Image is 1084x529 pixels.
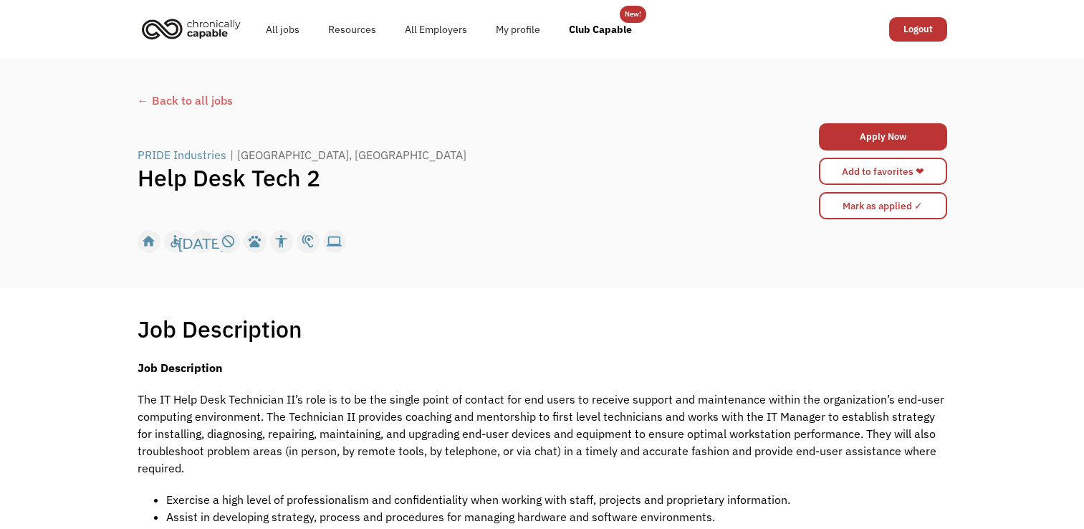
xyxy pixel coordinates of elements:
[819,192,947,219] input: Mark as applied ✓
[819,189,947,223] form: Mark as applied form
[166,508,947,525] li: Assist in developing strategy, process and procedures for managing hardware and software environm...
[247,231,262,252] div: pets
[138,315,302,343] h1: Job Description
[138,361,223,375] strong: Job Description
[138,92,947,109] a: ← Back to all jobs
[141,231,156,252] div: home
[138,13,245,44] img: Chronically Capable logo
[251,6,314,52] a: All jobs
[314,6,390,52] a: Resources
[166,491,947,508] li: Exercise a high level of professionalism and confidentiality when working with staff, projects an...
[138,13,251,44] a: home
[138,146,226,163] div: PRIDE Industries
[481,6,555,52] a: My profile
[178,231,225,252] div: [DATE]
[625,6,641,23] div: New!
[237,146,466,163] div: [GEOGRAPHIC_DATA], [GEOGRAPHIC_DATA]
[819,123,947,151] a: Apply Now
[138,146,470,163] a: PRIDE Industries|[GEOGRAPHIC_DATA], [GEOGRAPHIC_DATA]
[327,231,342,252] div: computer
[138,163,745,192] h1: Help Desk Tech 2
[168,231,183,252] div: accessible
[221,231,236,252] div: not_interested
[274,231,289,252] div: accessibility
[230,146,234,163] div: |
[555,6,646,52] a: Club Capable
[819,158,947,185] a: Add to favorites ❤
[300,231,315,252] div: hearing
[889,17,947,42] a: Logout
[390,6,481,52] a: All Employers
[138,391,947,477] p: The IT Help Desk Technician II’s role is to be the single point of contact for end users to recei...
